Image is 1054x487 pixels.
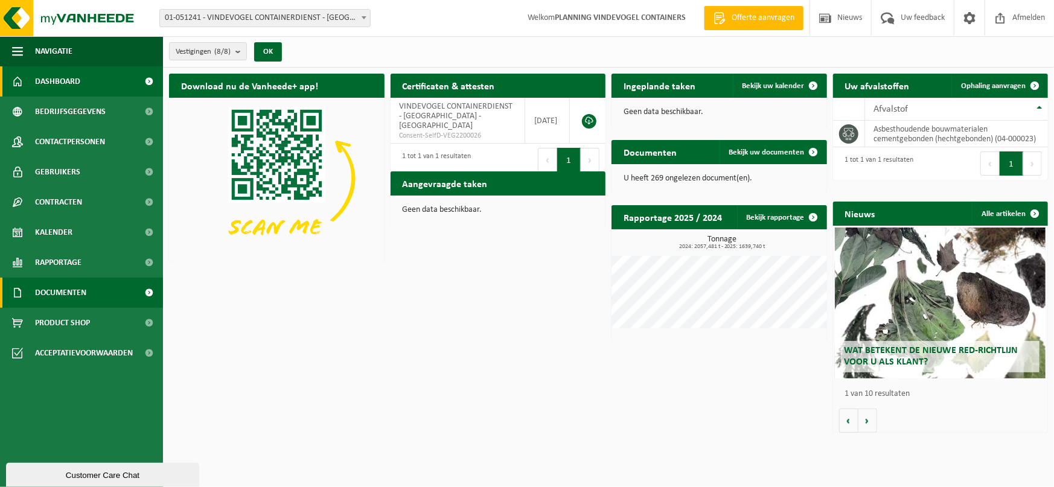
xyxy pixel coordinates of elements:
button: Next [581,148,599,172]
span: Acceptatievoorwaarden [35,338,133,368]
a: Bekijk uw kalender [733,74,826,98]
span: Documenten [35,278,86,308]
span: 01-051241 - VINDEVOGEL CONTAINERDIENST - OUDENAARDE - OUDENAARDE [160,10,370,27]
span: Contracten [35,187,82,217]
button: Next [1023,151,1042,176]
span: Ophaling aanvragen [961,82,1026,90]
span: Kalender [35,217,72,247]
button: Previous [538,148,557,172]
button: Vestigingen(8/8) [169,42,247,60]
h2: Rapportage 2025 / 2024 [612,205,734,229]
button: Previous [980,151,1000,176]
p: 1 van 10 resultaten [845,390,1043,398]
h2: Download nu de Vanheede+ app! [169,74,330,97]
td: [DATE] [525,98,570,144]
a: Offerte aanvragen [704,6,803,30]
span: 2024: 2057,481 t - 2025: 1639,740 t [618,244,827,250]
button: Vorige [839,409,858,433]
span: Wat betekent de nieuwe RED-richtlijn voor u als klant? [844,346,1018,367]
span: Contactpersonen [35,127,105,157]
a: Bekijk rapportage [737,205,826,229]
span: 01-051241 - VINDEVOGEL CONTAINERDIENST - OUDENAARDE - OUDENAARDE [159,9,371,27]
span: Rapportage [35,247,81,278]
p: Geen data beschikbaar. [403,206,594,214]
p: U heeft 269 ongelezen document(en). [624,174,815,183]
span: VINDEVOGEL CONTAINERDIENST - [GEOGRAPHIC_DATA] - [GEOGRAPHIC_DATA] [400,102,513,130]
iframe: chat widget [6,460,202,487]
span: Consent-SelfD-VEG2200026 [400,131,516,141]
h2: Ingeplande taken [612,74,707,97]
h2: Documenten [612,140,689,164]
span: Dashboard [35,66,80,97]
a: Wat betekent de nieuwe RED-richtlijn voor u als klant? [835,228,1046,378]
span: Vestigingen [176,43,231,61]
button: 1 [557,148,581,172]
span: Navigatie [35,36,72,66]
span: Afvalstof [874,104,909,114]
h2: Uw afvalstoffen [833,74,922,97]
p: Geen data beschikbaar. [624,108,815,116]
h2: Certificaten & attesten [391,74,507,97]
a: Alle artikelen [972,202,1047,226]
a: Ophaling aanvragen [951,74,1047,98]
button: 1 [1000,151,1023,176]
a: Bekijk uw documenten [720,140,826,164]
strong: PLANNING VINDEVOGEL CONTAINERS [555,13,686,22]
count: (8/8) [214,48,231,56]
td: asbesthoudende bouwmaterialen cementgebonden (hechtgebonden) (04-000023) [865,121,1049,147]
span: Product Shop [35,308,90,338]
h2: Aangevraagde taken [391,171,500,195]
img: Download de VHEPlus App [169,98,385,259]
h2: Nieuws [833,202,887,225]
h3: Tonnage [618,235,827,250]
div: 1 tot 1 van 1 resultaten [397,147,471,173]
span: Bedrijfsgegevens [35,97,106,127]
span: Offerte aanvragen [729,12,797,24]
button: Volgende [858,409,877,433]
span: Gebruikers [35,157,80,187]
button: OK [254,42,282,62]
span: Bekijk uw documenten [729,148,805,156]
div: 1 tot 1 van 1 resultaten [839,150,914,177]
span: Bekijk uw kalender [743,82,805,90]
